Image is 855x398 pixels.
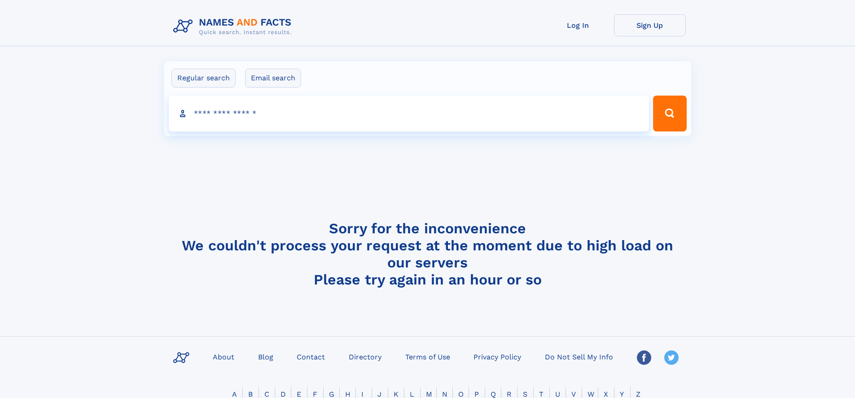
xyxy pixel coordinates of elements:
img: Facebook [637,350,651,365]
label: Regular search [171,69,236,87]
h4: Sorry for the inconvenience We couldn't process your request at the moment due to high load on ou... [170,220,686,288]
a: Log In [542,14,614,36]
button: Search Button [653,96,686,131]
a: Terms of Use [402,350,454,363]
a: Contact [293,350,329,363]
input: search input [169,96,649,131]
a: Directory [345,350,385,363]
img: Logo Names and Facts [170,14,299,39]
a: Do Not Sell My Info [541,350,617,363]
label: Email search [245,69,301,87]
a: Sign Up [614,14,686,36]
a: Blog [254,350,277,363]
a: About [209,350,238,363]
img: Twitter [664,350,679,365]
a: Privacy Policy [470,350,525,363]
